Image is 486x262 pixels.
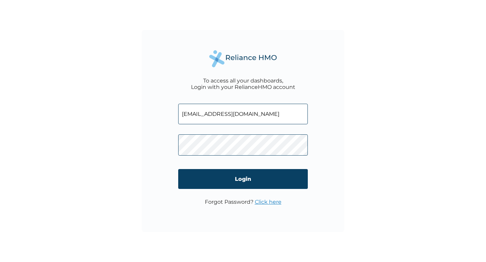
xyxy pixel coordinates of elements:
a: Click here [255,199,281,205]
input: Login [178,169,308,189]
div: To access all your dashboards, Login with your RelianceHMO account [191,77,295,90]
input: Email address or HMO ID [178,104,308,124]
img: Reliance Health's Logo [209,50,277,67]
p: Forgot Password? [205,199,281,205]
